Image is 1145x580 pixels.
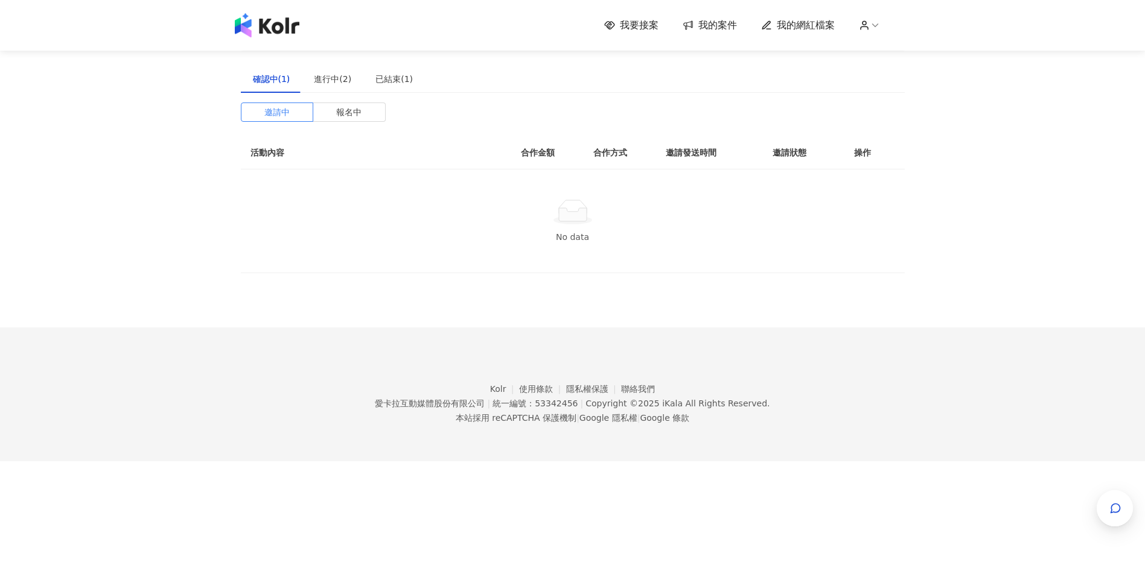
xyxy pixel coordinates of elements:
[584,136,656,169] th: 合作方式
[375,72,413,86] div: 已結束(1)
[683,19,737,32] a: 我的案件
[375,399,485,408] div: 愛卡拉互動媒體股份有限公司
[314,72,351,86] div: 進行中(2)
[456,411,689,425] span: 本站採用 reCAPTCHA 保護機制
[656,136,763,169] th: 邀請發送時間
[662,399,683,408] a: iKala
[264,103,290,121] span: 邀請中
[579,413,637,423] a: Google 隱私權
[604,19,659,32] a: 我要接案
[777,19,835,32] span: 我的網紅檔案
[566,384,622,394] a: 隱私權保護
[490,384,519,394] a: Kolr
[620,19,659,32] span: 我要接案
[511,136,584,169] th: 合作金額
[493,399,578,408] div: 統一編號：53342456
[698,19,737,32] span: 我的案件
[519,384,566,394] a: 使用條款
[253,72,290,86] div: 確認中(1)
[487,399,490,408] span: |
[576,413,579,423] span: |
[637,413,640,423] span: |
[585,399,770,408] div: Copyright © 2025 All Rights Reserved.
[336,103,362,121] span: 報名中
[580,399,583,408] span: |
[640,413,689,423] a: Google 條款
[844,136,905,169] th: 操作
[763,136,844,169] th: 邀請狀態
[241,136,482,169] th: 活動內容
[255,230,890,244] div: No data
[235,13,299,37] img: logo
[621,384,655,394] a: 聯絡我們
[761,19,835,32] a: 我的網紅檔案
